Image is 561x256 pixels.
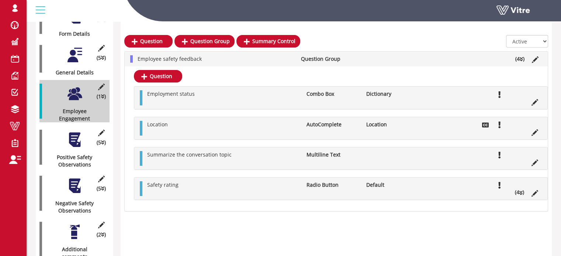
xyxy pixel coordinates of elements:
div: General Details [39,69,104,76]
div: Employee Engagement [39,108,104,122]
span: (5 ) [97,185,106,192]
div: Negative Safety Observations [39,200,104,214]
li: (4 ) [512,55,528,63]
span: (5 ) [97,54,106,62]
a: Question Group [174,35,235,48]
a: Question [134,70,182,83]
li: Combo Box [303,90,363,98]
span: (2 ) [97,231,106,238]
li: (4 ) [511,189,528,196]
li: Location [363,121,422,128]
li: Question Group [297,55,359,63]
li: AutoComplete [303,121,363,128]
div: Positive Safety Observations [39,154,104,168]
li: Multiline Text [303,151,363,158]
span: (1 ) [97,93,106,100]
li: Radio Button [303,181,363,189]
span: Employment status [147,90,195,97]
span: Summarize the conversation topic [147,151,232,158]
span: Employee safety feedback [138,55,202,62]
a: Summary Control [236,35,300,48]
span: (5 ) [97,139,106,146]
div: Form Details [39,30,104,38]
li: Dictionary [363,90,422,98]
a: Question [124,35,173,48]
span: Safety rating [147,181,179,188]
span: Location [147,121,168,128]
li: Default [363,181,422,189]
